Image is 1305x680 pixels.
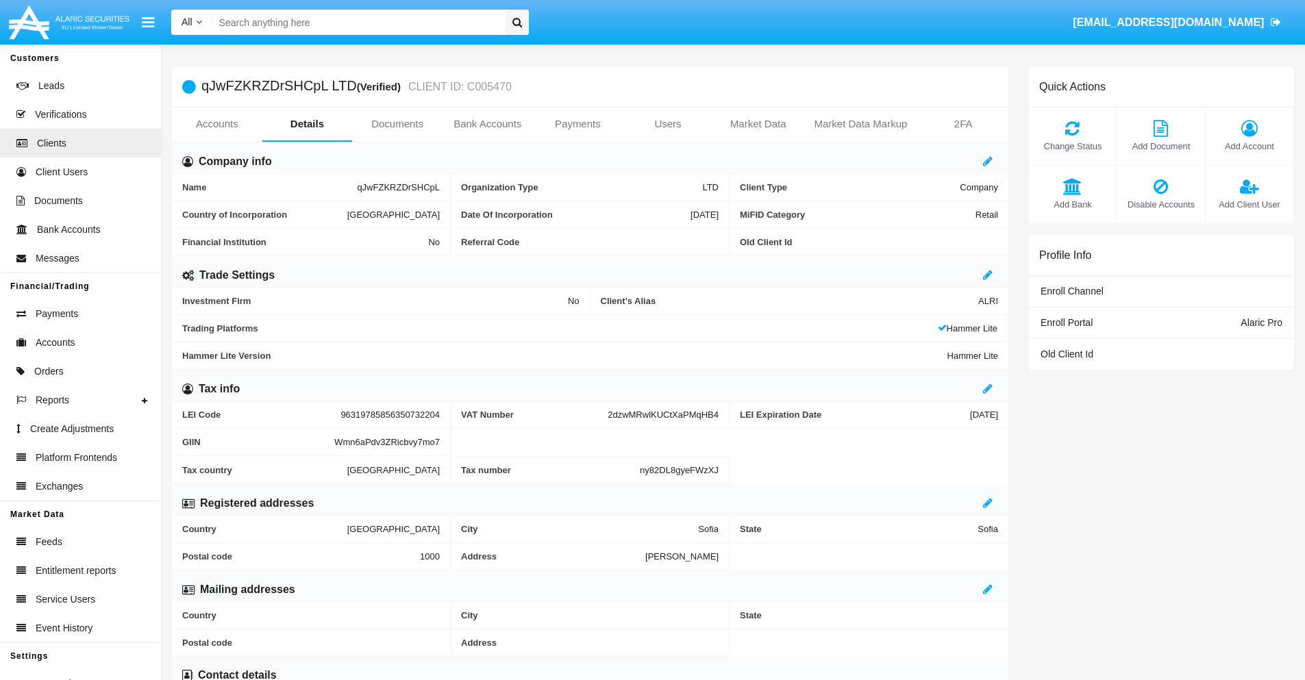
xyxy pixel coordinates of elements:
h6: Quick Actions [1039,80,1106,93]
a: Market Data Markup [803,108,918,140]
a: All [171,15,212,29]
span: Accounts [36,336,75,350]
span: Event History [36,621,92,635]
span: Sofia [978,524,998,534]
span: Country [182,610,440,620]
span: Country [182,524,347,534]
a: Accounts [172,108,262,140]
span: Alaric Pro [1241,317,1282,328]
span: Organization Type [461,182,702,192]
span: Verifications [35,108,86,122]
span: Country of Incorporation [182,210,347,220]
span: Tax country [182,464,347,475]
span: Referral Code [461,237,719,247]
a: [EMAIL_ADDRESS][DOMAIN_NAME] [1067,3,1288,42]
span: Sofia [698,524,719,534]
span: Hammer Lite [947,351,998,361]
h5: qJwFZKRZDrSHCpL LTD [201,79,512,95]
input: Search [212,10,501,35]
span: Investment Firm [182,296,568,306]
span: Add Document [1124,140,1198,153]
span: Enroll Channel [1041,286,1104,297]
span: Tax number [461,465,640,475]
h6: Tax info [199,381,240,396]
span: Postal code [182,551,420,562]
span: ALRI [978,296,998,306]
div: (Verified) [357,79,405,95]
h6: Profile Info [1039,249,1091,262]
a: Users [623,108,713,140]
span: Trading Platforms [182,323,938,333]
span: [EMAIL_ADDRESS][DOMAIN_NAME] [1073,16,1264,28]
a: Payments [533,108,623,140]
span: Hammer Lite Version [182,351,947,361]
h6: Registered addresses [200,496,314,511]
span: All [182,16,192,27]
span: GIIN [182,437,334,447]
span: qJwFZKRZDrSHCpL [357,182,440,192]
span: [PERSON_NAME] [645,551,719,562]
span: Reports [36,393,69,407]
span: State [740,524,978,534]
img: Logo image [7,2,132,42]
span: [GEOGRAPHIC_DATA] [347,464,440,475]
a: Bank Accounts [443,108,533,140]
span: Address [461,551,645,562]
span: Financial Institution [182,237,428,247]
span: Exchanges [36,479,83,494]
span: No [428,237,440,247]
span: Change Status [1036,140,1110,153]
span: No [568,296,580,306]
span: Bank Accounts [37,223,101,237]
span: 1000 [420,551,440,562]
span: Service Users [36,592,95,607]
span: [DATE] [970,410,998,420]
h6: Trade Settings [199,268,275,283]
span: Enroll Portal [1041,317,1093,328]
a: Market Data [713,108,804,140]
span: Entitlement reports [36,564,116,578]
span: Hammer Lite [938,323,997,333]
span: MiFID Category [740,210,975,220]
span: VAT Number [461,410,608,420]
span: Old Client Id [1041,349,1093,360]
span: 96319785856350732204 [340,410,440,420]
span: 2dzwMRwlKUCtXaPMqHB4 [608,410,719,420]
span: Company [960,182,998,192]
span: Disable Accounts [1124,198,1198,211]
span: Feeds [36,535,62,549]
span: Date Of Incorporation [461,210,691,220]
span: Add Account [1213,140,1287,153]
span: Payments [36,307,78,321]
span: LEI Code [182,410,340,420]
a: 2FA [918,108,1008,140]
span: Client Type [740,182,960,192]
span: LTD [702,182,719,192]
span: City [461,524,698,534]
span: Create Adjustments [30,422,114,436]
span: Clients [37,136,66,151]
span: Messages [36,251,79,266]
span: Wmn6aPdv3ZRicbvy7mo7 [334,437,440,447]
span: Retail [975,210,998,220]
span: Postal code [182,638,440,648]
span: [GEOGRAPHIC_DATA] [347,524,440,534]
h6: Company info [199,154,272,169]
span: Client Users [36,165,88,179]
span: Client’s Alias [601,296,979,306]
span: Leads [38,79,64,93]
a: Documents [352,108,443,140]
span: [DATE] [691,210,719,220]
span: Orders [34,364,64,379]
span: State [740,610,998,620]
h6: Mailing addresses [200,582,295,597]
span: Name [182,182,357,192]
span: City [461,610,719,620]
span: [GEOGRAPHIC_DATA] [347,210,440,220]
span: Platform Frontends [36,451,117,465]
span: Add Bank [1036,198,1110,211]
span: Documents [34,194,83,208]
a: Details [262,108,353,140]
span: Old Client Id [740,237,998,247]
span: Address [461,638,719,648]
